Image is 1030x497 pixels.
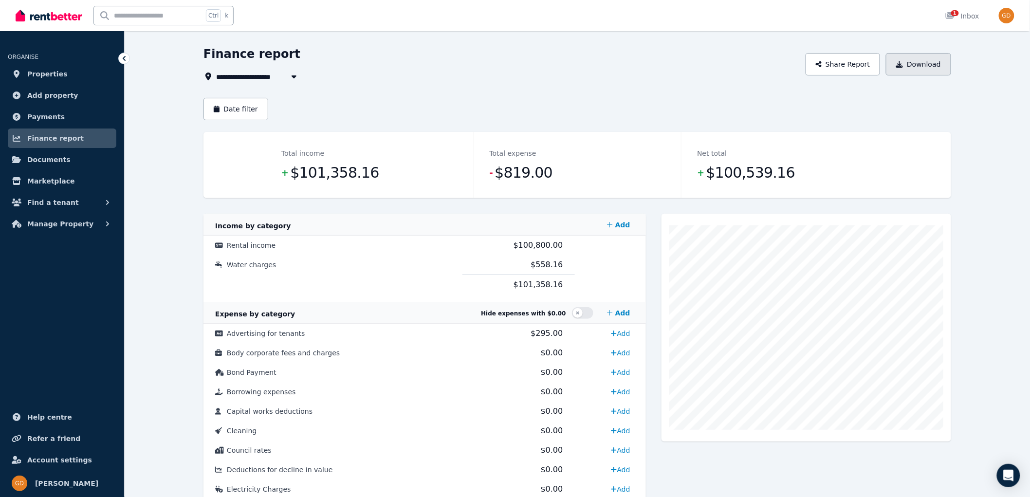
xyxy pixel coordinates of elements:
span: $100,539.16 [706,163,795,183]
span: Help centre [27,411,72,423]
span: Electricity Charges [227,485,291,493]
a: Add [603,215,634,235]
div: Open Intercom Messenger [997,464,1020,487]
span: $101,358.16 [290,163,379,183]
span: $819.00 [495,163,552,183]
span: $0.00 [541,368,563,377]
span: Bond Payment [227,368,276,376]
a: Finance report [8,129,116,148]
a: Add [607,326,634,341]
span: $0.00 [541,387,563,396]
span: ORGANISE [8,54,38,60]
span: Cleaning [227,427,257,435]
span: Finance report [27,132,84,144]
a: Add [607,365,634,380]
button: Find a tenant [8,193,116,212]
span: Income by category [215,222,291,230]
span: - [490,166,493,180]
span: k [225,12,228,19]
button: Download [886,53,951,75]
img: RentBetter [16,8,82,23]
a: Add [607,404,634,419]
a: Marketplace [8,171,116,191]
a: Add [607,481,634,497]
a: Add [607,462,634,478]
span: Hide expenses with $0.00 [481,310,566,317]
span: $0.00 [541,348,563,357]
span: $295.00 [531,329,563,338]
span: Rental income [227,241,276,249]
span: Advertising for tenants [227,330,305,337]
span: 1 [951,10,959,16]
span: Manage Property [27,218,93,230]
span: Refer a friend [27,433,80,444]
span: Borrowing expenses [227,388,295,396]
a: Add [603,303,634,323]
span: $0.00 [541,484,563,494]
a: Help centre [8,407,116,427]
span: + [281,166,288,180]
span: $558.16 [531,260,563,269]
a: Documents [8,150,116,169]
span: Properties [27,68,68,80]
a: Add [607,442,634,458]
span: $0.00 [541,465,563,474]
span: + [697,166,704,180]
h1: Finance report [203,46,300,62]
a: Properties [8,64,116,84]
button: Share Report [806,53,881,75]
span: Account settings [27,454,92,466]
a: Refer a friend [8,429,116,448]
span: $0.00 [541,426,563,435]
a: Add [607,423,634,439]
dt: Total income [281,147,324,159]
a: Add [607,345,634,361]
span: Expense by category [215,310,295,318]
img: Gizella D'Alesio [12,476,27,491]
a: Add property [8,86,116,105]
button: Date filter [203,98,268,120]
span: Water charges [227,261,276,269]
dt: Total expense [490,147,536,159]
img: Gizella D'Alesio [999,8,1014,23]
dt: Net total [697,147,727,159]
span: $0.00 [541,445,563,455]
span: Marketplace [27,175,74,187]
a: Account settings [8,450,116,470]
span: Find a tenant [27,197,79,208]
span: Council rates [227,446,272,454]
span: $100,800.00 [514,240,563,250]
span: [PERSON_NAME] [35,478,98,489]
span: Capital works deductions [227,407,313,415]
span: Deductions for decline in value [227,466,332,474]
span: $101,358.16 [514,280,563,289]
div: Inbox [945,11,979,21]
button: Manage Property [8,214,116,234]
span: Body corporate fees and charges [227,349,340,357]
a: Payments [8,107,116,127]
span: Add property [27,90,78,101]
span: Ctrl [206,9,221,22]
span: Payments [27,111,65,123]
a: Add [607,384,634,400]
span: Documents [27,154,71,166]
span: $0.00 [541,406,563,416]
